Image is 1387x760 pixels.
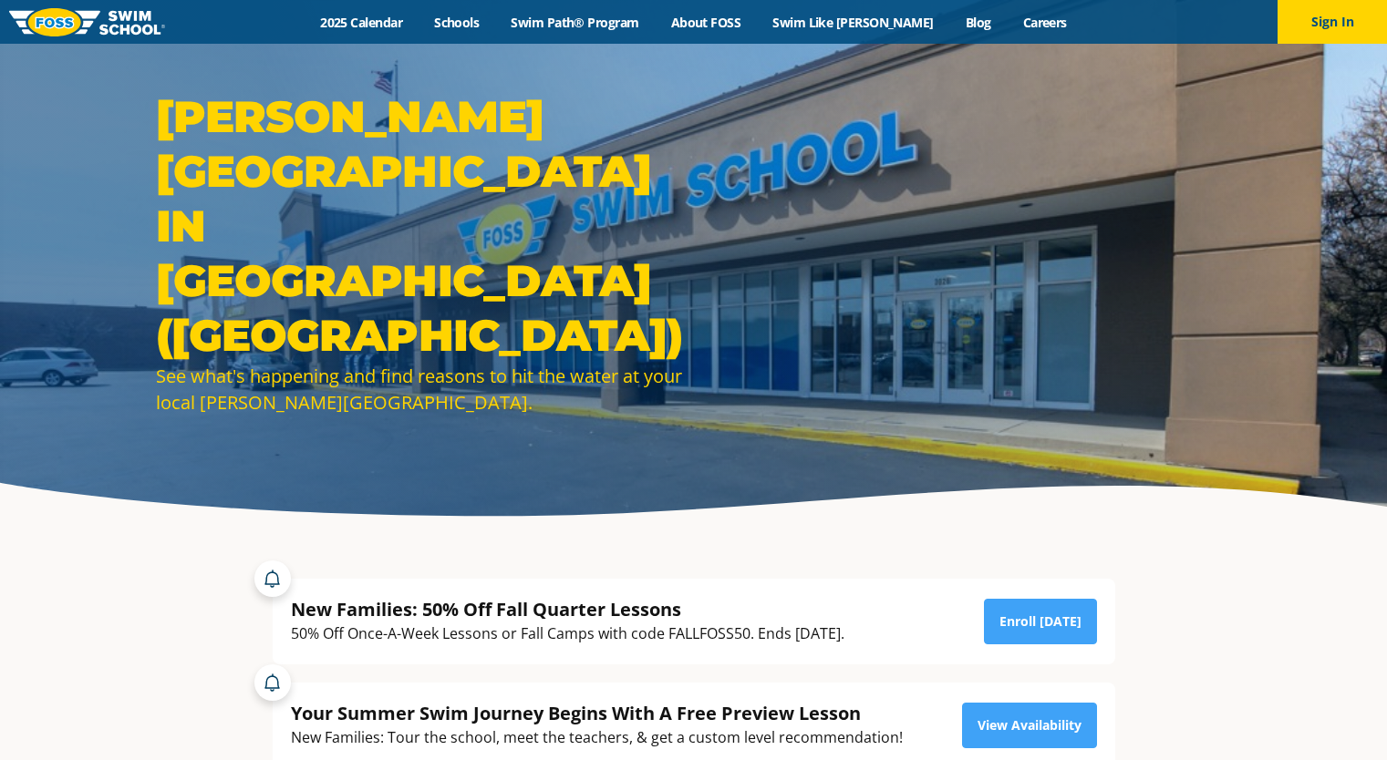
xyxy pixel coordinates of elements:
[291,701,903,725] div: Your Summer Swim Journey Begins With A Free Preview Lesson
[984,599,1097,644] a: Enroll [DATE]
[655,14,757,31] a: About FOSS
[962,703,1097,748] a: View Availability
[757,14,950,31] a: Swim Like [PERSON_NAME]
[156,89,685,363] h1: [PERSON_NAME][GEOGRAPHIC_DATA] in [GEOGRAPHIC_DATA] ([GEOGRAPHIC_DATA])
[9,8,165,36] img: FOSS Swim School Logo
[305,14,419,31] a: 2025 Calendar
[291,597,844,621] div: New Families: 50% Off Fall Quarter Lessons
[949,14,1007,31] a: Blog
[291,725,903,750] div: New Families: Tour the school, meet the teachers, & get a custom level recommendation!
[291,621,844,646] div: 50% Off Once-A-Week Lessons or Fall Camps with code FALLFOSS50. Ends [DATE].
[156,363,685,416] div: See what's happening and find reasons to hit the water at your local [PERSON_NAME][GEOGRAPHIC_DATA].
[419,14,495,31] a: Schools
[495,14,655,31] a: Swim Path® Program
[1007,14,1082,31] a: Careers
